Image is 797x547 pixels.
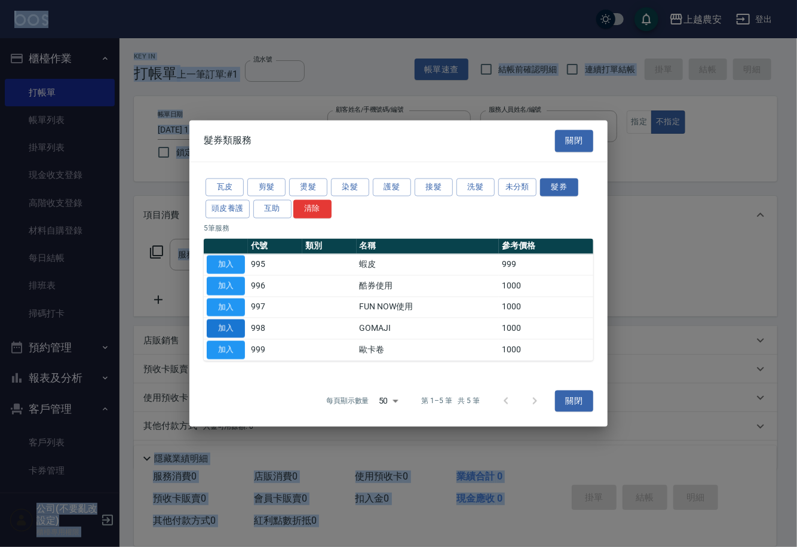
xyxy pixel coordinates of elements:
[422,395,480,406] p: 第 1–5 筆 共 5 筆
[207,319,245,338] button: 加入
[555,130,593,152] button: 關閉
[555,390,593,412] button: 關閉
[253,200,292,219] button: 互助
[498,178,537,196] button: 未分類
[204,135,252,147] span: 髮券類服務
[207,256,245,274] button: 加入
[207,298,245,316] button: 加入
[373,178,411,196] button: 護髮
[293,200,332,219] button: 清除
[302,239,357,254] th: 類別
[357,297,499,318] td: FUN NOW使用
[207,276,245,295] button: 加入
[415,178,453,196] button: 接髮
[207,341,245,359] button: 加入
[499,339,593,361] td: 1000
[456,178,495,196] button: 洗髮
[357,339,499,361] td: 歐卡卷
[357,318,499,339] td: GOMAJI
[326,395,369,406] p: 每頁顯示數量
[357,239,499,254] th: 名稱
[206,178,244,196] button: 瓦皮
[248,275,302,297] td: 996
[499,318,593,339] td: 1000
[499,297,593,318] td: 1000
[357,254,499,275] td: 蝦皮
[374,385,403,417] div: 50
[248,254,302,275] td: 995
[540,178,578,196] button: 髮券
[331,178,369,196] button: 染髮
[248,339,302,361] td: 999
[248,239,302,254] th: 代號
[357,275,499,297] td: 酷券使用
[248,318,302,339] td: 998
[499,239,593,254] th: 參考價格
[204,223,593,234] p: 5 筆服務
[247,178,286,196] button: 剪髮
[499,275,593,297] td: 1000
[499,254,593,275] td: 999
[289,178,327,196] button: 燙髮
[206,200,250,219] button: 頭皮養護
[248,297,302,318] td: 997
